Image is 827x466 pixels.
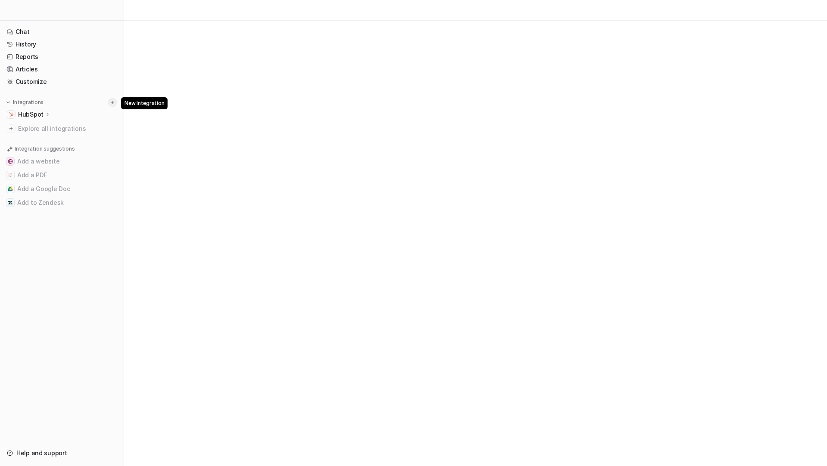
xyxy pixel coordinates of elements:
[8,173,13,178] img: Add a PDF
[3,51,120,63] a: Reports
[18,122,117,136] span: Explore all integrations
[18,110,44,119] p: HubSpot
[3,26,120,38] a: Chat
[3,182,120,196] button: Add a Google DocAdd a Google Doc
[3,154,120,168] button: Add a websiteAdd a website
[8,200,13,205] img: Add to Zendesk
[7,124,16,133] img: explore all integrations
[109,99,115,105] img: menu_add.svg
[8,159,13,164] img: Add a website
[3,76,120,88] a: Customize
[9,112,14,117] img: HubSpot
[3,447,120,459] a: Help and support
[13,99,44,106] p: Integrations
[3,63,120,75] a: Articles
[15,145,75,153] p: Integration suggestions
[3,196,120,210] button: Add to ZendeskAdd to Zendesk
[3,98,46,107] button: Integrations
[8,186,13,191] img: Add a Google Doc
[121,97,168,109] span: New Integration
[3,123,120,135] a: Explore all integrations
[5,99,11,105] img: expand menu
[3,38,120,50] a: History
[3,168,120,182] button: Add a PDFAdd a PDF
